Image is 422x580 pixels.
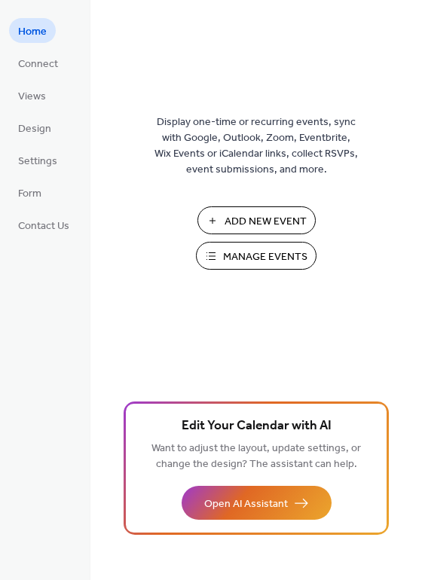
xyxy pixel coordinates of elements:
span: Manage Events [223,249,307,265]
button: Manage Events [196,242,316,270]
a: Views [9,83,55,108]
span: Display one-time or recurring events, sync with Google, Outlook, Zoom, Eventbrite, Wix Events or ... [154,114,358,178]
a: Form [9,180,50,205]
span: Add New Event [225,214,307,230]
span: Want to adjust the layout, update settings, or change the design? The assistant can help. [151,438,361,475]
a: Home [9,18,56,43]
span: Settings [18,154,57,169]
span: Connect [18,56,58,72]
a: Contact Us [9,212,78,237]
span: Open AI Assistant [204,496,288,512]
button: Add New Event [197,206,316,234]
span: Edit Your Calendar with AI [182,416,332,437]
a: Settings [9,148,66,172]
button: Open AI Assistant [182,486,332,520]
span: Contact Us [18,218,69,234]
a: Connect [9,50,67,75]
span: Home [18,24,47,40]
span: Form [18,186,41,202]
span: Design [18,121,51,137]
span: Views [18,89,46,105]
a: Design [9,115,60,140]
